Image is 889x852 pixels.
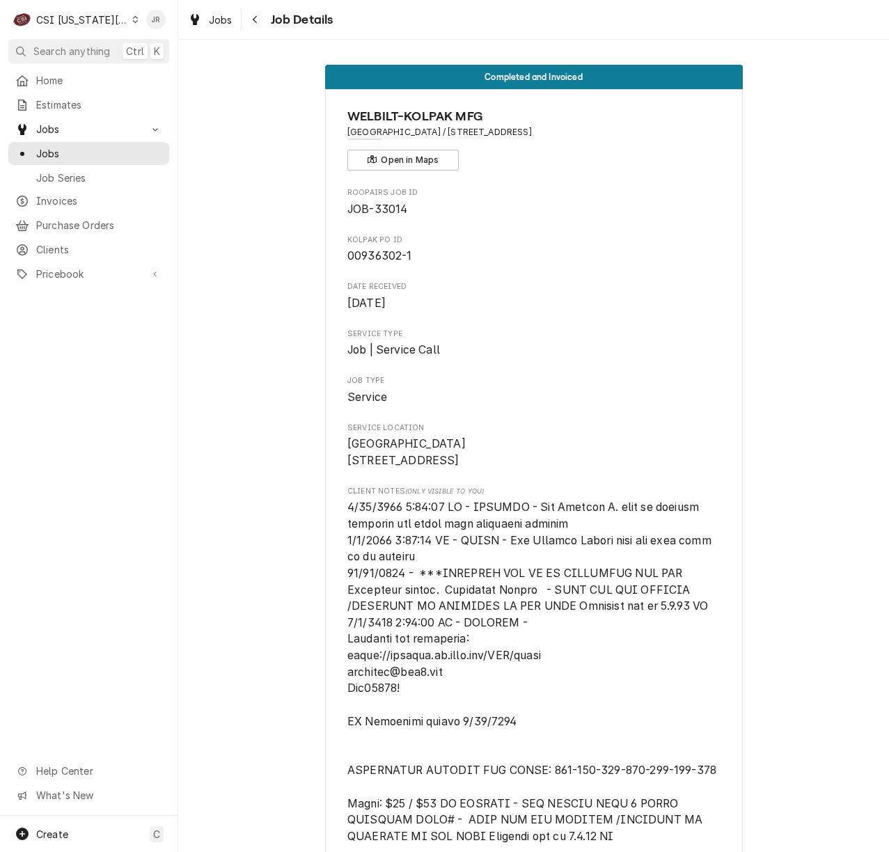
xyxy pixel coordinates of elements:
[405,487,484,495] span: (Only Visible to You)
[36,242,162,257] span: Clients
[8,69,169,92] a: Home
[36,218,162,232] span: Purchase Orders
[8,118,169,141] a: Go to Jobs
[347,281,720,292] span: Date Received
[8,784,169,807] a: Go to What's New
[347,437,466,467] span: [GEOGRAPHIC_DATA] [STREET_ADDRESS]
[36,828,68,840] span: Create
[347,329,720,340] span: Service Type
[347,423,720,469] div: Service Location
[8,238,169,261] a: Clients
[36,171,162,185] span: Job Series
[347,436,720,468] span: Service Location
[347,329,720,358] div: Service Type
[347,248,720,265] span: Kolpak PO ID
[347,187,720,198] span: Roopairs Job ID
[347,235,720,265] div: Kolpak PO ID
[347,126,720,139] span: Address
[36,122,141,136] span: Jobs
[347,342,720,358] span: Service Type
[36,764,161,778] span: Help Center
[8,93,169,116] a: Estimates
[347,390,387,404] span: Service
[347,343,440,356] span: Job | Service Call
[36,788,161,803] span: What's New
[146,10,166,29] div: Jessica Rentfro's Avatar
[8,39,169,63] button: Search anythingCtrlK
[347,107,720,126] span: Name
[347,201,720,218] span: Roopairs Job ID
[8,189,169,212] a: Invoices
[36,13,128,27] div: CSI [US_STATE][GEOGRAPHIC_DATA]
[347,423,720,434] span: Service Location
[36,73,162,88] span: Home
[209,13,233,27] span: Jobs
[244,8,267,31] button: Navigate back
[347,375,720,386] span: Job Type
[153,827,160,842] span: C
[36,97,162,112] span: Estimates
[347,150,459,171] button: Open in Maps
[347,249,412,262] span: 00936302-1
[347,107,720,171] div: Client Information
[325,65,743,89] div: Status
[13,10,32,29] div: CSI Kansas City's Avatar
[126,44,144,58] span: Ctrl
[13,10,32,29] div: C
[347,187,720,217] div: Roopairs Job ID
[347,375,720,405] div: Job Type
[36,194,162,208] span: Invoices
[347,235,720,246] span: Kolpak PO ID
[146,10,166,29] div: JR
[8,142,169,165] a: Jobs
[347,203,407,216] span: JOB-33014
[8,759,169,782] a: Go to Help Center
[154,44,160,58] span: K
[8,262,169,285] a: Go to Pricebook
[347,281,720,311] div: Date Received
[267,10,333,29] span: Job Details
[485,72,583,81] span: Completed and Invoiced
[347,389,720,406] span: Job Type
[33,44,110,58] span: Search anything
[347,295,720,312] span: Date Received
[347,297,386,310] span: [DATE]
[36,146,162,161] span: Jobs
[8,166,169,189] a: Job Series
[36,267,141,281] span: Pricebook
[182,8,238,31] a: Jobs
[8,214,169,237] a: Purchase Orders
[347,486,720,497] span: Client Notes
